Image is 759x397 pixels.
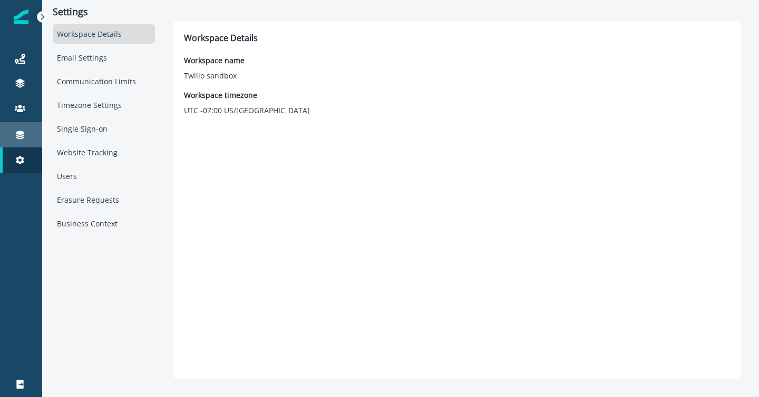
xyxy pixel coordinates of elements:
[184,70,245,81] p: Twilio sandbox
[53,48,155,67] div: Email Settings
[53,119,155,138] div: Single Sign-on
[53,166,155,186] div: Users
[184,105,310,116] p: UTC -07:00 US/[GEOGRAPHIC_DATA]
[184,32,730,44] p: Workspace Details
[53,95,155,115] div: Timezone Settings
[53,214,155,233] div: Business Context
[184,55,245,66] p: Workspace name
[53,143,155,162] div: Website Tracking
[184,90,310,101] p: Workspace timezone
[53,190,155,210] div: Erasure Requests
[53,24,155,44] div: Workspace Details
[14,9,28,24] img: Inflection
[53,6,155,18] p: Settings
[53,72,155,91] div: Communication Limits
